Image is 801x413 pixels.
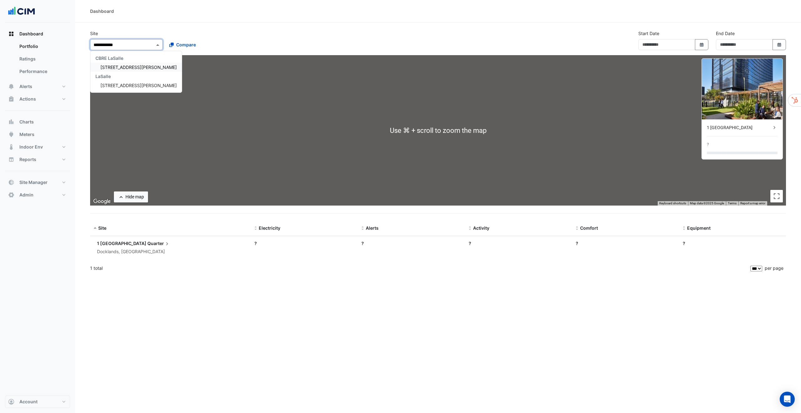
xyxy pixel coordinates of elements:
[97,241,146,246] span: 1 [GEOGRAPHIC_DATA]
[366,225,379,231] span: Alerts
[90,30,98,37] label: Site
[19,119,34,125] span: Charts
[5,141,70,153] button: Indoor Env
[8,119,14,125] app-icon: Charts
[176,41,196,48] span: Compare
[638,30,659,37] label: Start Date
[5,128,70,141] button: Meters
[19,131,34,138] span: Meters
[5,80,70,93] button: Alerts
[5,93,70,105] button: Actions
[97,248,170,255] div: Docklands, [GEOGRAPHIC_DATA]
[5,28,70,40] button: Dashboard
[580,225,598,231] span: Comfort
[777,42,782,47] fa-icon: Select Date
[90,260,749,276] div: 1 total
[740,201,765,205] a: Report a map error
[5,40,70,80] div: Dashboard
[765,265,783,271] span: per page
[14,65,70,78] a: Performance
[19,31,43,37] span: Dashboard
[254,240,354,247] div: ?
[92,197,112,206] a: Open this area in Google Maps (opens a new window)
[19,192,33,198] span: Admin
[165,39,200,50] button: Compare
[100,65,177,70] span: [STREET_ADDRESS][PERSON_NAME]
[92,197,112,206] img: Google
[5,153,70,166] button: Reports
[5,189,70,201] button: Admin
[8,96,14,102] app-icon: Actions
[19,179,48,186] span: Site Manager
[659,201,686,206] button: Keyboard shortcuts
[125,194,144,200] div: Hide map
[469,240,568,247] div: ?
[8,5,36,18] img: Company Logo
[19,96,36,102] span: Actions
[770,190,783,202] button: Toggle fullscreen view
[90,8,114,14] div: Dashboard
[8,179,14,186] app-icon: Site Manager
[707,124,771,131] div: 1 [GEOGRAPHIC_DATA]
[19,156,36,163] span: Reports
[8,192,14,198] app-icon: Admin
[147,240,170,247] span: Quarter
[8,156,14,163] app-icon: Reports
[690,201,724,205] span: Map data ©2025 Google
[473,225,489,231] span: Activity
[707,141,709,148] div: ?
[259,225,280,231] span: Electricity
[19,399,38,405] span: Account
[780,392,795,407] div: Open Intercom Messenger
[8,144,14,150] app-icon: Indoor Env
[687,225,711,231] span: Equipment
[19,144,43,150] span: Indoor Env
[699,42,705,47] fa-icon: Select Date
[576,240,675,247] div: ?
[683,240,782,247] div: ?
[100,83,177,88] span: [STREET_ADDRESS][PERSON_NAME]
[361,240,461,247] div: ?
[114,191,148,202] button: Hide map
[98,225,106,231] span: Site
[5,395,70,408] button: Account
[95,55,123,61] span: CBRE LaSalle
[5,116,70,128] button: Charts
[95,74,111,79] span: LaSalle
[8,131,14,138] app-icon: Meters
[14,40,70,53] a: Portfolio
[716,30,735,37] label: End Date
[8,31,14,37] app-icon: Dashboard
[90,51,182,92] div: Options List
[19,83,32,90] span: Alerts
[5,176,70,189] button: Site Manager
[8,83,14,90] app-icon: Alerts
[14,53,70,65] a: Ratings
[702,59,783,119] img: 1 Melbourne Quarter
[728,201,737,205] a: Terms (opens in new tab)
